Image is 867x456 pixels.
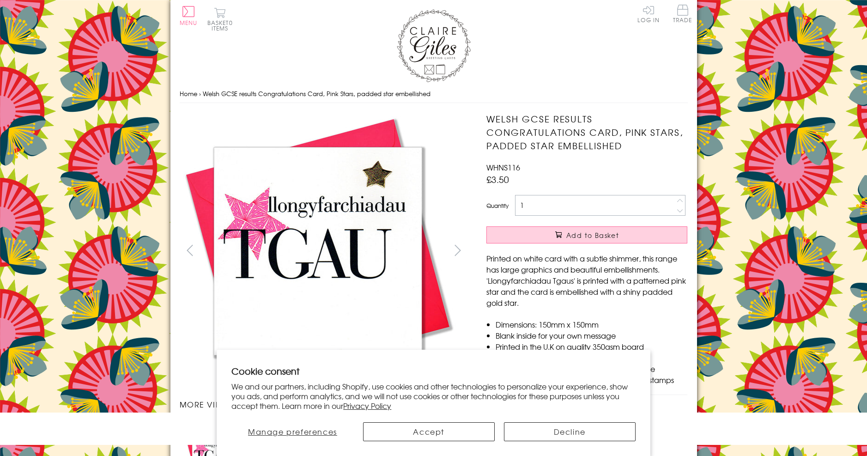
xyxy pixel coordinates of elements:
[207,7,233,31] button: Basket0 items
[231,382,636,410] p: We and our partners, including Shopify, use cookies and other technologies to personalize your ex...
[231,422,353,441] button: Manage preferences
[363,422,495,441] button: Accept
[496,341,687,352] li: Printed in the U.K on quality 350gsm board
[248,426,337,437] span: Manage preferences
[566,231,619,240] span: Add to Basket
[486,162,520,173] span: WHNS116
[397,9,471,82] img: Claire Giles Greetings Cards
[486,226,687,243] button: Add to Basket
[486,201,509,210] label: Quantity
[199,89,201,98] span: ›
[673,5,692,24] a: Trade
[180,112,457,389] img: Welsh GCSE results Congratulations Card, Pink Stars, padded star embellished
[637,5,660,23] a: Log In
[486,112,687,152] h1: Welsh GCSE results Congratulations Card, Pink Stars, padded star embellished
[180,89,197,98] a: Home
[447,240,468,261] button: next
[180,6,198,25] button: Menu
[486,253,687,308] p: Printed on white card with a subtle shimmer, this range has large graphics and beautiful embellis...
[203,89,430,98] span: Welsh GCSE results Congratulations Card, Pink Stars, padded star embellished
[496,319,687,330] li: Dimensions: 150mm x 150mm
[180,18,198,27] span: Menu
[212,18,233,32] span: 0 items
[504,422,636,441] button: Decline
[496,330,687,341] li: Blank inside for your own message
[180,240,200,261] button: prev
[673,5,692,23] span: Trade
[180,85,688,103] nav: breadcrumbs
[486,173,509,186] span: £3.50
[343,400,391,411] a: Privacy Policy
[231,365,636,377] h2: Cookie consent
[180,399,468,410] h3: More views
